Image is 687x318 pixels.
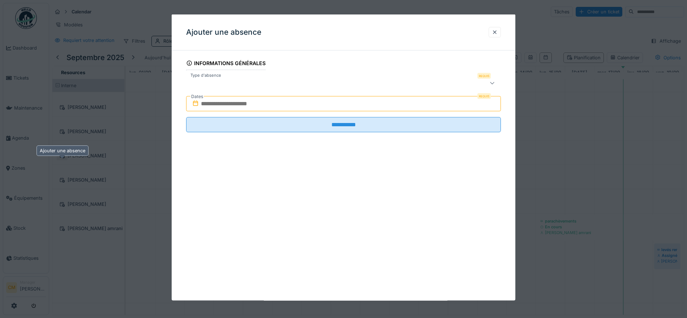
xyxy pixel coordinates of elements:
[37,145,89,156] div: Ajouter une absence
[190,93,204,101] label: Dates
[477,73,491,79] div: Requis
[477,93,491,99] div: Requis
[189,72,223,79] label: Type d'absence
[186,28,261,37] h3: Ajouter une absence
[186,58,266,70] div: Informations générales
